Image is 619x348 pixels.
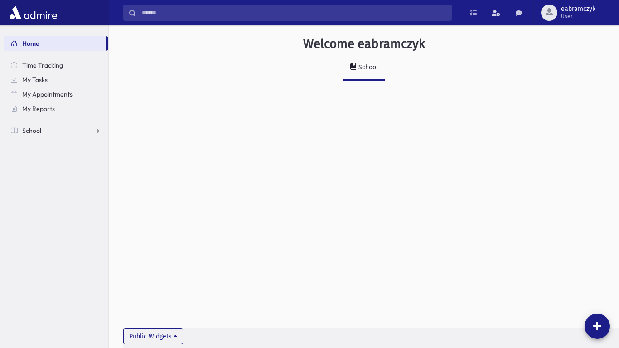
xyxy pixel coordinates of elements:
a: Home [4,36,106,51]
span: My Reports [22,105,55,113]
h3: Welcome eabramczyk [303,36,425,52]
a: My Tasks [4,72,108,87]
a: School [343,55,385,81]
div: School [357,63,378,71]
span: User [561,13,595,20]
span: eabramczyk [561,5,595,13]
a: School [4,123,108,138]
span: My Appointments [22,90,73,98]
button: Public Widgets [123,328,183,344]
span: Time Tracking [22,61,63,69]
input: Search [136,5,451,21]
span: School [22,126,41,135]
a: My Reports [4,101,108,116]
span: My Tasks [22,76,48,84]
img: AdmirePro [7,4,59,22]
a: Time Tracking [4,58,108,72]
a: My Appointments [4,87,108,101]
span: Home [22,39,39,48]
